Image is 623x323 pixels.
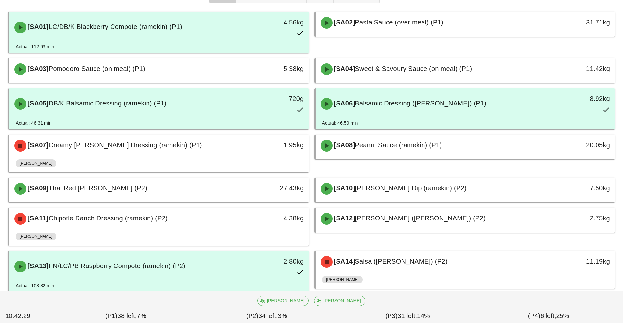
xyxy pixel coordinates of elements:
[326,276,359,283] span: [PERSON_NAME]
[398,312,417,319] span: 31 left,
[355,258,447,265] span: Salsa ([PERSON_NAME]) (P2)
[117,312,137,319] span: 38 left,
[16,282,54,289] div: Actual: 108.82 min
[237,213,303,223] div: 4.38kg
[49,23,182,30] span: LC/DB/K Blackberry Compote (ramekin) (P1)
[26,141,49,149] span: [SA07]
[196,310,337,322] div: (P2) 3%
[355,185,466,192] span: [PERSON_NAME] Dip (ramekin) (P2)
[544,140,610,150] div: 20.05kg
[26,65,49,72] span: [SA03]
[333,258,355,265] span: [SA14]
[355,215,486,222] span: [PERSON_NAME] ([PERSON_NAME]) (P2)
[333,65,355,72] span: [SA04]
[258,312,278,319] span: 34 left,
[237,17,303,27] div: 4.56kg
[540,312,556,319] span: 6 left,
[237,256,303,266] div: 2.80kg
[49,65,145,72] span: Pomodoro Sauce (on meal) (P1)
[237,63,303,74] div: 5.38kg
[26,100,49,107] span: [SA05]
[333,19,355,26] span: [SA02]
[333,100,355,107] span: [SA06]
[20,233,52,240] span: [PERSON_NAME]
[237,183,303,193] div: 27.43kg
[49,215,168,222] span: Chipotle Ranch Dressing (ramekin) (P2)
[333,141,355,149] span: [SA08]
[20,159,52,167] span: [PERSON_NAME]
[26,215,49,222] span: [SA11]
[544,213,610,223] div: 2.75kg
[322,120,358,127] div: Actual: 46.59 min
[26,262,49,269] span: [SA13]
[16,120,52,127] div: Actual: 46.31 min
[16,43,54,50] div: Actual: 112.93 min
[49,262,185,269] span: FN/LC/PB Raspberry Compote (ramekin) (P2)
[49,185,147,192] span: Thai Red [PERSON_NAME] (P2)
[544,183,610,193] div: 7.50kg
[237,140,303,150] div: 1.95kg
[355,65,472,72] span: Sweet & Savoury Sauce (on meal) (P1)
[49,141,202,149] span: Creamy [PERSON_NAME] Dressing (ramekin) (P1)
[49,100,166,107] span: DB/K Balsamic Dressing (ramekin) (P1)
[355,141,442,149] span: Peanut Sauce (ramekin) (P1)
[55,310,196,322] div: (P1) 7%
[544,63,610,74] div: 11.42kg
[26,185,49,192] span: [SA09]
[544,256,610,266] div: 11.19kg
[319,296,361,306] span: [PERSON_NAME]
[237,93,303,104] div: 720g
[355,100,486,107] span: Balsamic Dressing ([PERSON_NAME]) (P1)
[333,215,355,222] span: [SA12]
[544,93,610,104] div: 8.92kg
[355,19,443,26] span: Pasta Sauce (over meal) (P1)
[262,296,304,306] span: [PERSON_NAME]
[26,23,49,30] span: [SA01]
[4,310,55,322] div: 10:42:29
[478,310,619,322] div: (P4) 25%
[333,185,355,192] span: [SA10]
[544,17,610,27] div: 31.71kg
[337,310,478,322] div: (P3) 14%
